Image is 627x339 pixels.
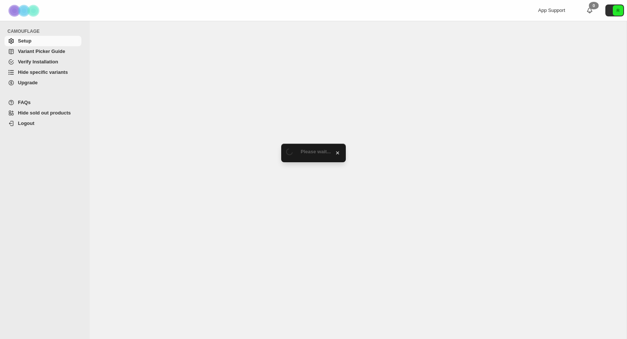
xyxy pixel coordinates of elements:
[4,36,81,46] a: Setup
[613,5,623,16] span: Avatar with initials R
[18,110,71,116] span: Hide sold out products
[4,46,81,57] a: Variant Picker Guide
[7,28,84,34] span: CAMOUFLAGE
[4,57,81,67] a: Verify Installation
[18,80,38,85] span: Upgrade
[18,59,58,65] span: Verify Installation
[18,69,68,75] span: Hide specific variants
[4,78,81,88] a: Upgrade
[605,4,624,16] button: Avatar with initials R
[301,149,331,154] span: Please wait...
[6,0,43,21] img: Camouflage
[538,7,565,13] span: App Support
[4,118,81,129] a: Logout
[586,7,593,14] a: 0
[4,97,81,108] a: FAQs
[617,8,620,13] text: R
[18,120,34,126] span: Logout
[4,67,81,78] a: Hide specific variants
[4,108,81,118] a: Hide sold out products
[589,2,599,9] div: 0
[18,48,65,54] span: Variant Picker Guide
[18,100,31,105] span: FAQs
[18,38,31,44] span: Setup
